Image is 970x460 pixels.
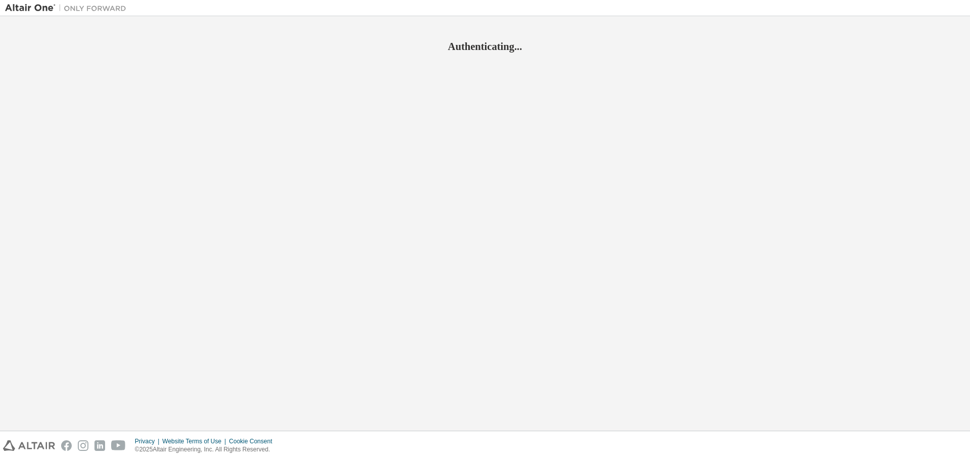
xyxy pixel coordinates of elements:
img: facebook.svg [61,440,72,451]
img: youtube.svg [111,440,126,451]
img: altair_logo.svg [3,440,55,451]
img: instagram.svg [78,440,88,451]
div: Website Terms of Use [162,437,229,445]
h2: Authenticating... [5,40,965,53]
img: Altair One [5,3,131,13]
div: Privacy [135,437,162,445]
div: Cookie Consent [229,437,278,445]
img: linkedin.svg [94,440,105,451]
p: © 2025 Altair Engineering, Inc. All Rights Reserved. [135,445,278,454]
